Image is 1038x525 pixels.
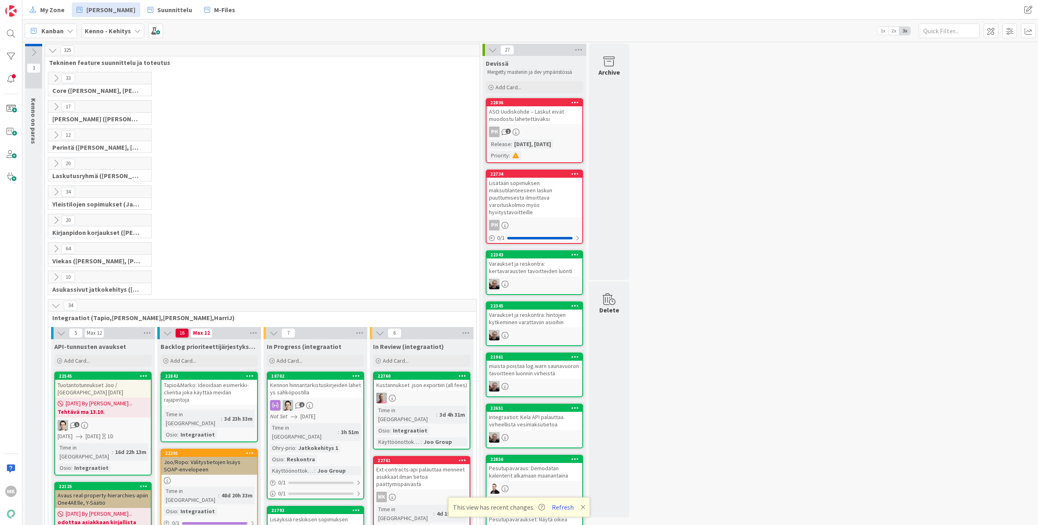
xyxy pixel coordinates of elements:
[487,310,582,327] div: Varaukset ja reskontra: hintojen kytkeminen varattaviin asioihin
[214,5,235,15] span: M-Files
[377,373,470,379] div: 22760
[271,373,363,379] div: 18702
[221,414,222,423] span: :
[55,490,151,508] div: Avaus real-property-hierarchies-apiin One4All:lle, Y-Säätiö
[487,251,582,276] div: 22343Varaukset ja reskontra: kertavarausten tavoitteiden luonti
[165,450,257,456] div: 22201
[487,170,582,217] div: 22734Lisätään sopimuksen maksutilanteeseen laskun puuttumisesta ilmoittava varoituskolmio myös hy...
[374,393,470,403] div: HJ
[376,437,420,446] div: Käyttöönottokriittisyys
[487,302,582,310] div: 22345
[388,328,401,338] span: 6
[61,73,75,83] span: 33
[61,272,75,282] span: 10
[175,328,189,338] span: 16
[5,508,17,520] img: avatar
[295,443,296,452] span: :
[281,328,295,338] span: 7
[61,159,75,168] span: 20
[299,402,305,407] span: 1
[61,130,75,140] span: 12
[487,99,582,124] div: 22896ASO Uudiskohde – Laskut eivät muodostu lähetettäväksi
[41,26,64,36] span: Kanban
[58,432,73,441] span: [DATE]
[487,233,582,243] div: 0/1
[161,372,257,405] div: 22842Tapio&Marko: Ideoidaan esimerkki-clientia joka käyttää meidän rajapintoja
[487,251,582,258] div: 22343
[487,220,582,230] div: PH
[52,200,141,208] span: Yleistilojen sopimukset (Jaakko, VilleP, TommiL, Simo)
[300,412,315,421] span: [DATE]
[40,5,64,15] span: My Zone
[161,450,257,475] div: 22201Joo/Ropo: Välitystietojen lisäys SOAP-envelopeen
[52,314,466,322] span: Integraatiot (Tapio,Santeri,Marko,HarriJ)
[489,127,500,137] div: PH
[55,372,151,398] div: 22545Tuotantotunnukset Joo / [GEOGRAPHIC_DATA] [DATE]
[55,483,151,490] div: 22125
[420,437,422,446] span: :
[52,285,141,293] span: Asukassivut jatkokehitys (Rasmus, TommiH, Bella)
[374,492,470,502] div: MK
[487,381,582,392] div: JH
[161,380,257,405] div: Tapio&Marko: Ideoidaan esimerkki-clientia joka käyttää meidän rajapintoja
[899,27,910,35] span: 3x
[390,426,391,435] span: :
[161,450,257,457] div: 22201
[222,414,255,423] div: 3d 23h 33m
[486,59,508,67] span: Devissä
[58,420,68,430] img: TT
[59,484,151,489] div: 22125
[486,250,583,295] a: 22343Varaukset ja reskontra: kertavarausten tavoitteiden luontiJH
[177,430,178,439] span: :
[285,455,317,464] div: Reskontra
[422,437,454,446] div: Joo Group
[278,489,286,498] span: 0 / 1
[30,98,38,144] span: Kenno on paras
[490,100,582,105] div: 22896
[170,357,196,364] span: Add Card...
[487,463,582,481] div: Pesutupavaraus: Demodatan kalenterit alkamaan maanantaina
[64,301,77,310] span: 34
[161,372,257,380] div: 22842
[598,67,620,77] div: Archive
[376,426,390,435] div: Osio
[27,63,41,73] span: 3
[52,257,141,265] span: Viekas (Samuli, Saara, Mika, Pirjo, Keijo, TommiHä, Rasmus)
[486,98,583,163] a: 22896ASO Uudiskohde – Laskut eivät muodostu lähetettäväksiPHRelease:[DATE], [DATE]Priority:
[55,420,151,430] div: TT
[376,505,433,523] div: Time in [GEOGRAPHIC_DATA]
[487,456,582,481] div: 22856Pesutupavaraus: Demodatan kalenterit alkamaan maanantaina
[61,244,75,254] span: 64
[268,372,363,380] div: 18702
[161,342,258,351] span: Backlog prioriteettijärjestyksessä (integraatiot)
[374,457,470,464] div: 22761
[506,129,511,134] span: 1
[487,178,582,217] div: Lisätään sopimuksen maksutilanteeseen laskun puuttumisesta ilmoittava varoituskolmio myös hyvitys...
[489,140,511,148] div: Release
[69,328,83,338] span: 5
[267,372,364,499] a: 18702Kennon hinnantarkistuskirjeiden lähetys sähköpostillaTTNot Set[DATE]Time in [GEOGRAPHIC_DATA...
[438,410,467,419] div: 3d 4h 31m
[374,380,470,390] div: Kustannukset .json exportiin (all fees)
[490,303,582,309] div: 22345
[453,502,545,512] span: This view has recent changes.
[55,380,151,398] div: Tuotantotunnukset Joo / [GEOGRAPHIC_DATA] [DATE]
[877,27,888,35] span: 1x
[58,408,148,416] b: Tehtävä ma 13.10.
[433,509,435,518] span: :
[66,399,132,408] span: [DATE] By [PERSON_NAME]...
[164,430,177,439] div: Osio
[487,279,582,289] div: JH
[164,410,221,428] div: Time in [GEOGRAPHIC_DATA]
[436,410,438,419] span: :
[486,455,583,499] a: 22856Pesutupavaraus: Demodatan kalenterit alkamaan maanantainaVP
[509,151,510,160] span: :
[64,357,90,364] span: Add Card...
[500,45,514,55] span: 27
[489,220,500,230] div: PH
[66,510,132,518] span: [DATE] By [PERSON_NAME]...
[383,357,409,364] span: Add Card...
[52,86,141,95] span: Core (Pasi, Jussi, JaakkoHä, Jyri, Leo, MikkoK, Väinö)
[487,405,582,412] div: 22651
[490,354,582,360] div: 21961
